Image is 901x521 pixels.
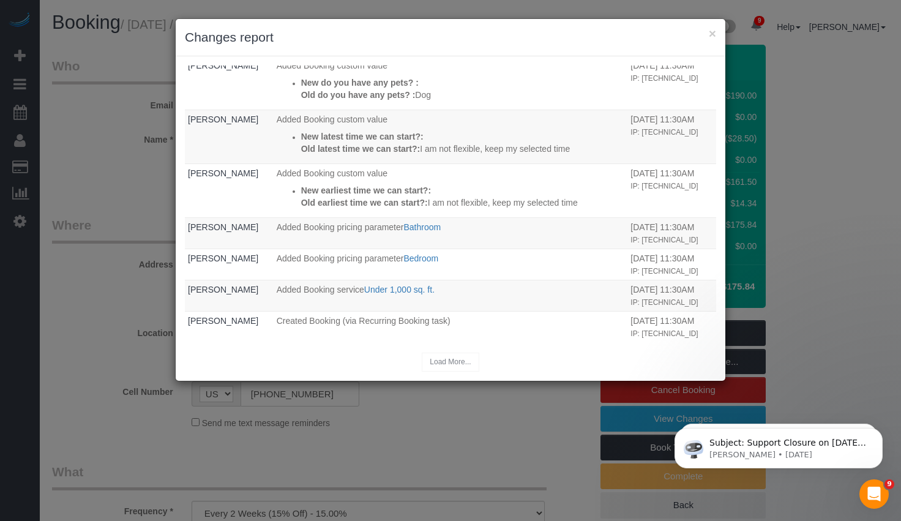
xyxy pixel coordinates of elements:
[277,285,364,294] span: Added Booking service
[277,222,404,232] span: Added Booking pricing parameter
[188,61,258,70] a: [PERSON_NAME]
[656,402,901,488] iframe: Intercom notifications message
[364,285,435,294] a: Under 1,000 sq. ft.
[630,298,698,307] small: IP: [TECHNICAL_ID]
[185,110,274,163] td: Who
[301,90,416,100] strong: Old do you have any pets? :
[188,168,258,178] a: [PERSON_NAME]
[274,311,628,342] td: What
[627,110,716,163] td: When
[185,56,274,110] td: Who
[188,114,258,124] a: [PERSON_NAME]
[277,316,450,326] span: Created Booking (via Recurring Booking task)
[630,182,698,190] small: IP: [TECHNICAL_ID]
[301,144,421,154] strong: Old latest time we can start?:
[627,249,716,280] td: When
[627,280,716,311] td: When
[188,222,258,232] a: [PERSON_NAME]
[185,249,274,280] td: Who
[185,163,274,217] td: Who
[274,217,628,249] td: What
[274,249,628,280] td: What
[185,280,274,311] td: Who
[277,253,404,263] span: Added Booking pricing parameter
[301,132,424,141] strong: New latest time we can start?:
[274,56,628,110] td: What
[176,19,725,381] sui-modal: Changes report
[188,285,258,294] a: [PERSON_NAME]
[301,197,625,209] p: I am not flexible, keep my selected time
[884,479,894,489] span: 9
[277,114,387,124] span: Added Booking custom value
[274,110,628,163] td: What
[185,28,716,47] h3: Changes report
[403,253,438,263] a: Bedroom
[859,479,889,509] iframe: Intercom live chat
[630,329,698,338] small: IP: [TECHNICAL_ID]
[627,217,716,249] td: When
[630,236,698,244] small: IP: [TECHNICAL_ID]
[277,168,387,178] span: Added Booking custom value
[274,280,628,311] td: What
[185,311,274,342] td: Who
[185,217,274,249] td: Who
[630,128,698,137] small: IP: [TECHNICAL_ID]
[301,143,625,155] p: I am not flexible, keep my selected time
[709,27,716,40] button: ×
[630,267,698,275] small: IP: [TECHNICAL_ID]
[627,163,716,217] td: When
[301,89,625,101] p: Dog
[188,253,258,263] a: [PERSON_NAME]
[301,186,431,195] strong: New earliest time we can start?:
[630,74,698,83] small: IP: [TECHNICAL_ID]
[301,198,428,208] strong: Old earliest time we can start?:
[274,163,628,217] td: What
[403,222,441,232] a: Bathroom
[277,61,387,70] span: Added Booking custom value
[627,56,716,110] td: When
[188,316,258,326] a: [PERSON_NAME]
[627,311,716,342] td: When
[301,78,419,88] strong: New do you have any pets? :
